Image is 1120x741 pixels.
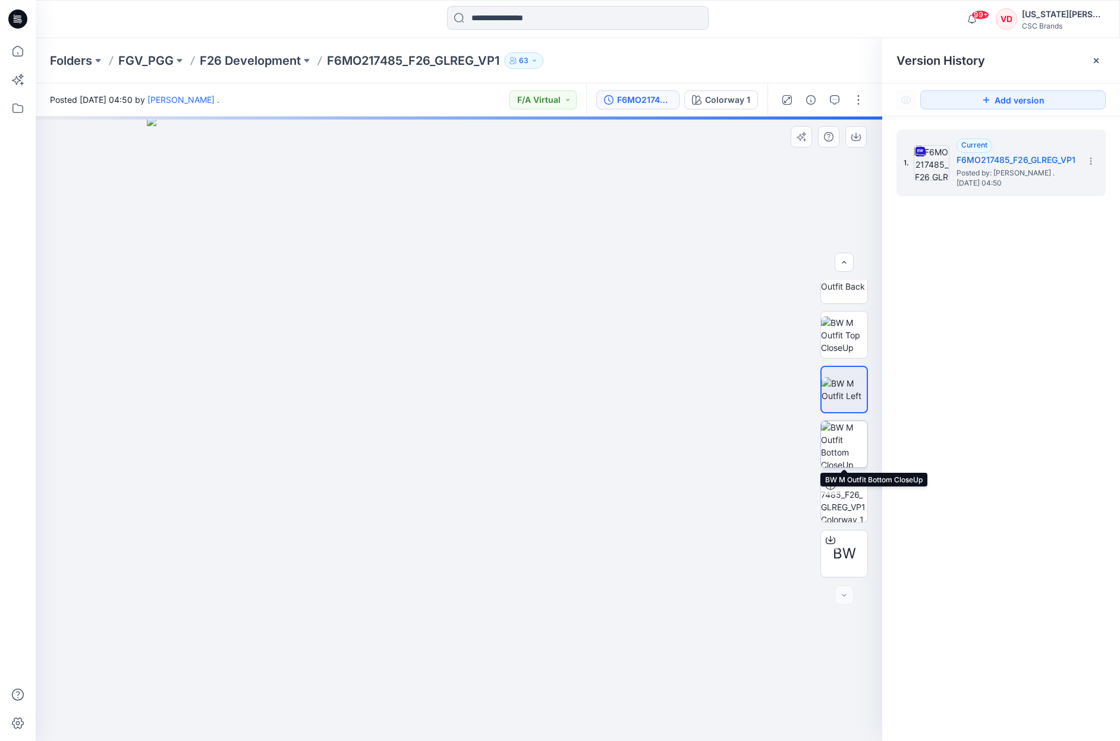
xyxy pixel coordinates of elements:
button: Show Hidden Versions [896,90,915,109]
a: FGV_PGG [118,52,174,69]
button: 63 [504,52,543,69]
img: BW M Outfit Left [822,377,867,402]
span: Current [961,140,987,149]
a: [PERSON_NAME] . [147,95,219,105]
img: F6MO217485_F26_GLREG_VP1 [914,145,949,181]
span: BW [833,543,856,564]
a: F26 Development [200,52,301,69]
div: Colorway 1 [705,93,750,106]
div: VD [996,8,1017,30]
span: 1. [904,158,909,168]
button: F6MO217485_F26_GLREG_VP1 [596,90,679,109]
div: F6MO217485_F26_GLREG_VP1 [617,93,672,106]
img: BW M Outfit Bottom CloseUp [821,421,867,467]
h5: F6MO217485_F26_GLREG_VP1 [957,153,1075,167]
img: BW M Outfit Back [821,268,867,293]
span: Posted [DATE] 04:50 by [50,93,219,106]
button: Details [801,90,820,109]
div: CSC Brands [1022,21,1105,30]
a: Folders [50,52,92,69]
button: Close [1091,56,1101,65]
img: BW M Outfit Top CloseUp [821,316,867,354]
div: [US_STATE][PERSON_NAME] [1022,7,1105,21]
span: Posted by: Ari . [957,167,1075,179]
span: [DATE] 04:50 [957,179,1075,187]
p: F6MO217485_F26_GLREG_VP1 [327,52,499,69]
span: Version History [896,54,985,68]
button: Colorway 1 [684,90,758,109]
img: eyJhbGciOiJIUzI1NiIsImtpZCI6IjAiLCJzbHQiOiJzZXMiLCJ0eXAiOiJKV1QifQ.eyJkYXRhIjp7InR5cGUiOiJzdG9yYW... [147,117,771,741]
span: 99+ [971,10,989,20]
img: F6MO217485_F26_GLREG_VP1 Colorway 1 [821,476,867,522]
button: Add version [920,90,1106,109]
p: 63 [519,54,528,67]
